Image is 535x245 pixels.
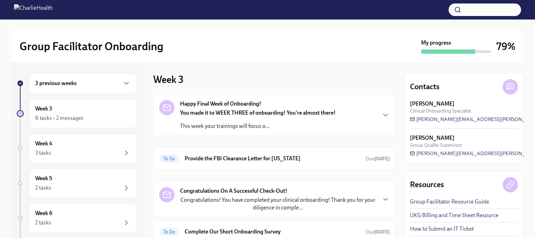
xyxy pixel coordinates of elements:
[366,229,390,235] span: September 16th, 2025 08:00
[421,39,451,47] strong: My progress
[14,4,53,15] img: CharlieHealth
[17,204,137,233] a: Week 62 tasks
[410,142,462,148] span: Group Quality Supervisor
[180,109,336,116] strong: You made it to WEEK THREE of onboarding! You're almost there!
[35,149,51,157] div: 3 tasks
[17,134,137,163] a: Week 43 tasks
[35,184,51,192] div: 2 tasks
[35,219,51,227] div: 2 tasks
[366,229,390,235] span: Due
[29,73,137,93] div: 3 previous weeks
[20,39,163,53] h2: Group Facilitator Onboarding
[410,225,474,233] a: How to Submit an IT Ticket
[410,179,444,190] h4: Resources
[159,156,179,161] span: To Do
[180,196,376,212] p: Congratulations! You have completed your clinical onboarding! Thank you for your diligence in com...
[410,134,455,142] strong: [PERSON_NAME]
[159,226,390,237] a: To DoComplete Our Short Onboarding SurveyDue[DATE]
[410,82,440,92] h4: Contacts
[180,100,261,108] strong: Happy Final Week of Onboarding!
[35,79,77,87] h6: 3 previous weeks
[35,175,52,182] h6: Week 5
[159,229,179,235] span: To Do
[17,99,137,128] a: Week 36 tasks • 2 messages
[17,169,137,198] a: Week 52 tasks
[159,153,390,164] a: To DoProvide the FBI Clearance Letter for [US_STATE]Due[DATE]
[153,73,184,86] h3: Week 3
[180,187,287,195] strong: Congratulations On A Successful Check-Out!
[374,156,390,162] strong: [DATE]
[374,229,390,235] strong: [DATE]
[185,155,360,162] h6: Provide the FBI Clearance Letter for [US_STATE]
[366,156,390,162] span: Due
[410,100,455,108] strong: [PERSON_NAME]
[410,108,471,114] span: Clinical Onboarding Specialist
[35,105,52,113] h6: Week 3
[410,212,498,219] a: UKG Billing and Time Sheet Resource
[35,114,84,122] div: 6 tasks • 2 messages
[366,155,390,162] span: September 9th, 2025 08:00
[410,198,489,206] a: Group Facilitator Resource Guide
[35,140,52,147] h6: Week 4
[35,209,52,217] h6: Week 6
[185,228,360,236] h6: Complete Our Short Onboarding Survey
[496,40,515,53] h3: 79%
[180,122,336,130] p: This week your trainings will focus o...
